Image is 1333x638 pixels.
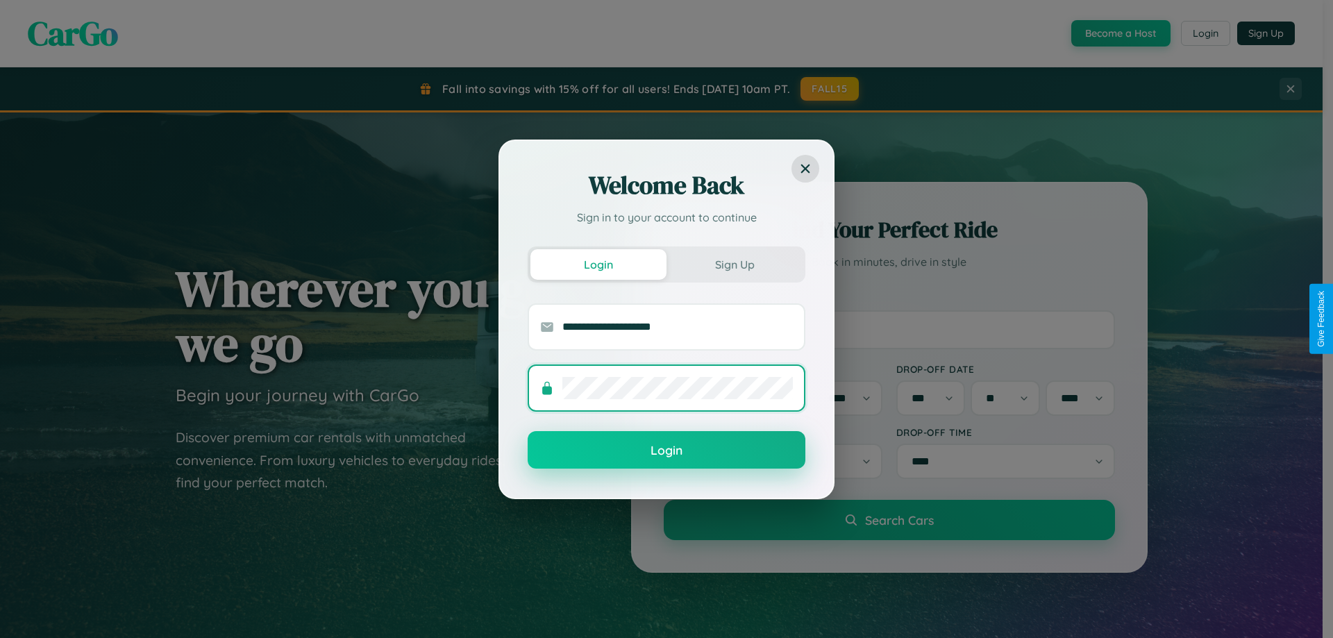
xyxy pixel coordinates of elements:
h2: Welcome Back [528,169,805,202]
button: Login [530,249,666,280]
button: Login [528,431,805,469]
div: Give Feedback [1316,291,1326,347]
p: Sign in to your account to continue [528,209,805,226]
button: Sign Up [666,249,803,280]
